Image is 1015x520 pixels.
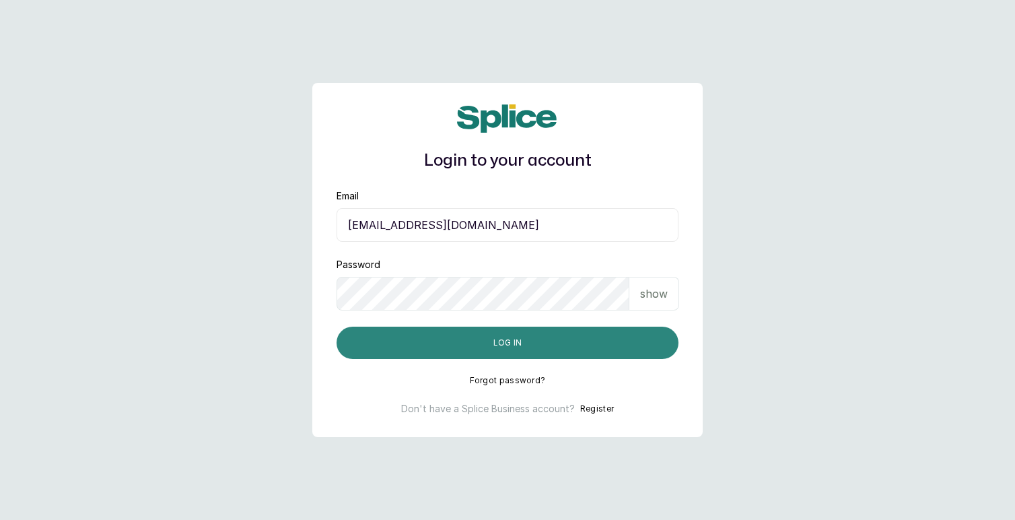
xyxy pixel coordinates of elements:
[337,208,678,242] input: email@acme.com
[580,402,614,416] button: Register
[470,375,546,386] button: Forgot password?
[337,189,359,203] label: Email
[337,258,380,271] label: Password
[640,286,668,302] p: show
[401,402,575,416] p: Don't have a Splice Business account?
[337,327,678,359] button: Log in
[337,149,678,173] h1: Login to your account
